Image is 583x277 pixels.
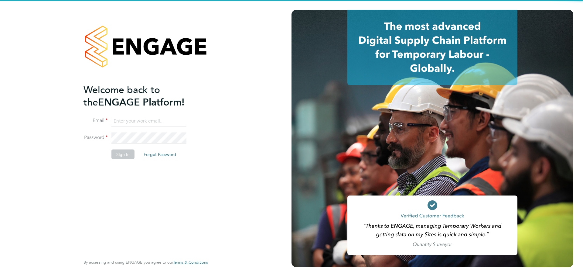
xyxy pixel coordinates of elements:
label: Password [84,134,108,141]
button: Sign In [111,150,135,159]
span: By accessing and using ENGAGE you agree to our [84,260,208,265]
input: Enter your work email... [111,116,186,126]
button: Forgot Password [139,150,181,159]
h2: ENGAGE Platform! [84,83,202,108]
span: Terms & Conditions [173,260,208,265]
span: Welcome back to the [84,84,160,108]
a: Terms & Conditions [173,260,208,265]
label: Email [84,117,108,124]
